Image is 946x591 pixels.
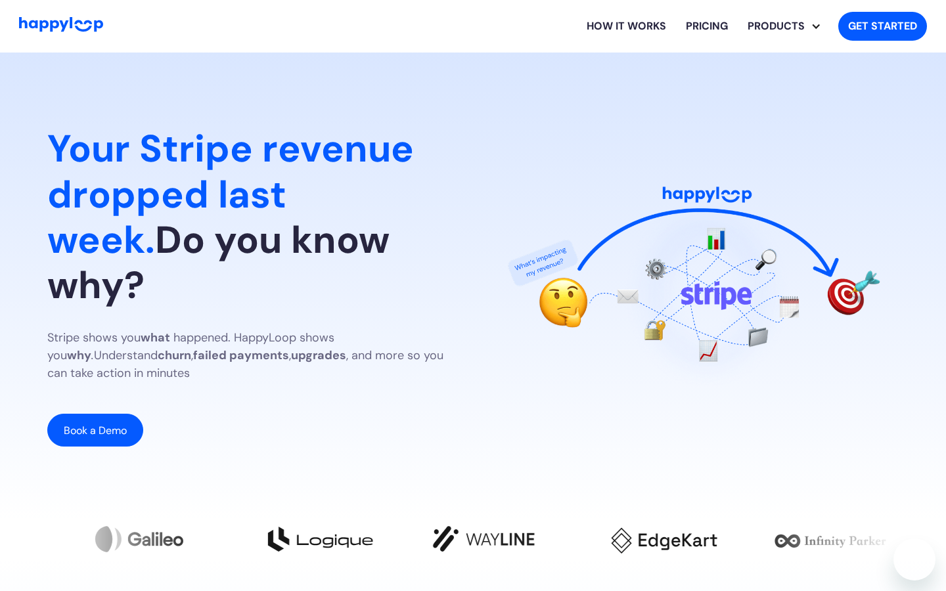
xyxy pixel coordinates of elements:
[47,126,452,307] h1: Do you know why?
[577,5,676,47] a: Learn how HappyLoop works
[738,5,828,47] div: Explore HappyLoop use cases
[838,12,927,41] a: Get started with HappyLoop
[47,414,143,447] a: Book a Demo
[158,347,191,363] strong: churn
[47,329,452,382] p: Stripe shows you happened. HappyLoop shows you Understand , , , and more so you can take action i...
[291,347,346,363] strong: upgrades
[141,330,170,345] strong: what
[893,538,935,580] iframe: Botón para iniciar la ventana de mensajería
[19,17,103,32] img: HappyLoop Logo
[676,5,738,47] a: View HappyLoop pricing plans
[19,17,103,35] a: Go to Home Page
[67,347,91,363] strong: why
[91,347,94,363] em: .
[193,347,289,363] strong: failed payments
[47,124,414,264] span: Your Stripe revenue dropped last week.
[738,18,815,34] div: PRODUCTS
[748,5,828,47] div: PRODUCTS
